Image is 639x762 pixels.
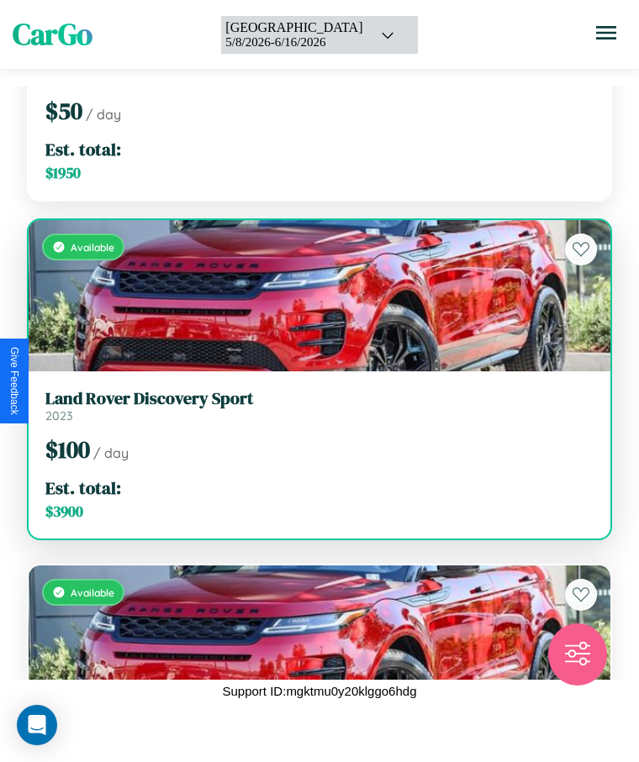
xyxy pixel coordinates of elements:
span: $ 100 [45,434,90,465]
div: [GEOGRAPHIC_DATA] [225,20,362,35]
div: Open Intercom Messenger [17,705,57,745]
p: Support ID: mgktmu0y20klggo6hdg [223,680,417,702]
span: Available [71,586,114,599]
h3: Land Rover Discovery Sport [45,388,594,408]
div: Give Feedback [8,347,20,415]
span: $ 3900 [45,502,83,522]
span: Available [71,241,114,254]
span: / day [93,444,129,461]
span: $ 50 [45,95,82,127]
span: CarGo [13,14,92,55]
span: Est. total: [45,137,121,161]
a: Land Rover Discovery Sport2023 [45,388,594,423]
div: 5 / 8 / 2026 - 6 / 16 / 2026 [225,35,362,50]
span: $ 1950 [45,163,81,183]
span: Est. total: [45,476,121,500]
span: 2023 [45,408,73,423]
span: / day [86,106,121,123]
